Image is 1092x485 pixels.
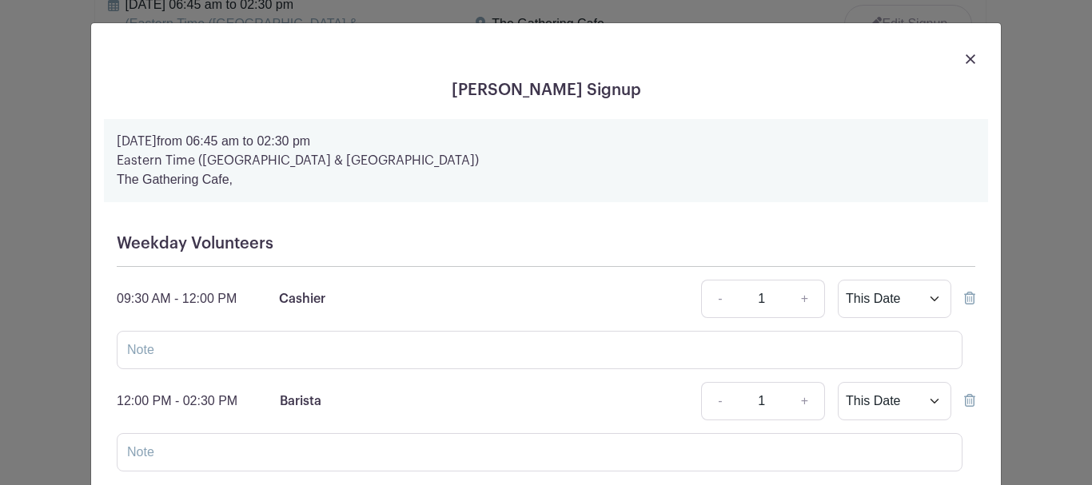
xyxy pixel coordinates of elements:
[117,234,975,253] h5: Weekday Volunteers
[117,331,962,369] input: Note
[785,382,825,420] a: +
[117,433,962,471] input: Note
[117,135,157,148] strong: [DATE]
[117,170,975,189] p: The Gathering Cafe,
[117,132,975,151] p: from 06:45 am to 02:30 pm
[785,280,825,318] a: +
[280,395,321,407] span: Barista
[104,81,988,100] h5: [PERSON_NAME] Signup
[701,280,738,318] a: -
[966,54,975,64] img: close_button-5f87c8562297e5c2d7936805f587ecaba9071eb48480494691a3f1689db116b3.svg
[117,394,237,407] span: 12:00 PM - 02:30 PM
[279,292,325,305] span: Cashier
[117,154,479,167] strong: Eastern Time ([GEOGRAPHIC_DATA] & [GEOGRAPHIC_DATA])
[117,292,237,305] span: 09:30 AM - 12:00 PM
[701,382,738,420] a: -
